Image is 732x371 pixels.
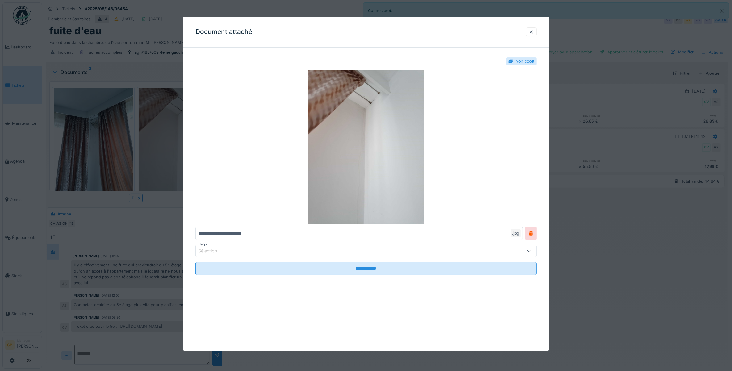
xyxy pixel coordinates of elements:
[195,28,252,36] h3: Document attaché
[511,229,521,237] div: .jpg
[195,70,537,224] img: 8ea6a6e0-7ba8-4100-abb4-677ea11ace15-IMG_20250818_114718_723.jpg
[516,58,534,64] div: Voir ticket
[198,248,226,254] div: Sélection
[198,242,208,247] label: Tags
